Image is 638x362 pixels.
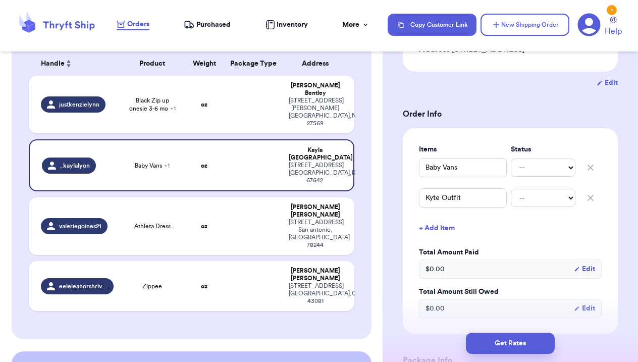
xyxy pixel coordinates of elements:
[466,333,555,354] button: Get Rates
[426,303,445,314] span: $ 0.00
[577,13,601,36] a: 1
[185,51,224,76] th: Weight
[196,20,231,30] span: Purchased
[201,223,207,229] strong: oz
[184,20,231,30] a: Purchased
[201,163,207,169] strong: oz
[419,287,602,297] label: Total Amount Still Owed
[59,222,101,230] span: valeriegoines21
[607,5,617,15] div: 1
[597,78,618,88] button: Edit
[289,267,342,282] div: [PERSON_NAME] [PERSON_NAME]
[59,282,108,290] span: eeleleanorshriver
[289,146,341,162] div: Kayla [GEOGRAPHIC_DATA]
[289,162,341,184] div: [STREET_ADDRESS] [GEOGRAPHIC_DATA] , KS 67642
[415,217,606,239] button: + Add Item
[342,20,369,30] div: More
[277,20,308,30] span: Inventory
[426,264,445,274] span: $ 0.00
[283,51,354,76] th: Address
[289,82,342,97] div: [PERSON_NAME] Bentley
[60,162,90,170] span: _kaylalyon
[224,51,283,76] th: Package Type
[170,106,176,112] span: + 1
[289,219,342,249] div: [STREET_ADDRESS] San antonio , [GEOGRAPHIC_DATA] 78244
[289,282,342,305] div: [STREET_ADDRESS] [GEOGRAPHIC_DATA] , OH 43081
[164,163,170,169] span: + 1
[511,144,575,154] label: Status
[65,58,73,70] button: Sort ascending
[265,20,308,30] a: Inventory
[574,264,595,274] button: Edit
[201,283,207,289] strong: oz
[605,17,622,37] a: Help
[574,303,595,314] button: Edit
[605,25,622,37] span: Help
[135,162,170,170] span: Baby Vans
[117,19,149,30] a: Orders
[120,51,185,76] th: Product
[41,59,65,69] span: Handle
[419,144,507,154] label: Items
[127,19,149,29] span: Orders
[142,282,162,290] span: Zippee
[403,108,618,120] h3: Order Info
[289,203,342,219] div: [PERSON_NAME] [PERSON_NAME]
[388,14,476,36] button: Copy Customer Link
[481,14,569,36] button: New Shipping Order
[134,222,171,230] span: Athleta Dress
[419,247,602,257] label: Total Amount Paid
[126,96,179,113] span: Black Zip up onesie 3-6 mo
[289,97,342,127] div: [STREET_ADDRESS][PERSON_NAME] [GEOGRAPHIC_DATA] , NC 27569
[201,101,207,108] strong: oz
[59,100,99,109] span: justkenzielynn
